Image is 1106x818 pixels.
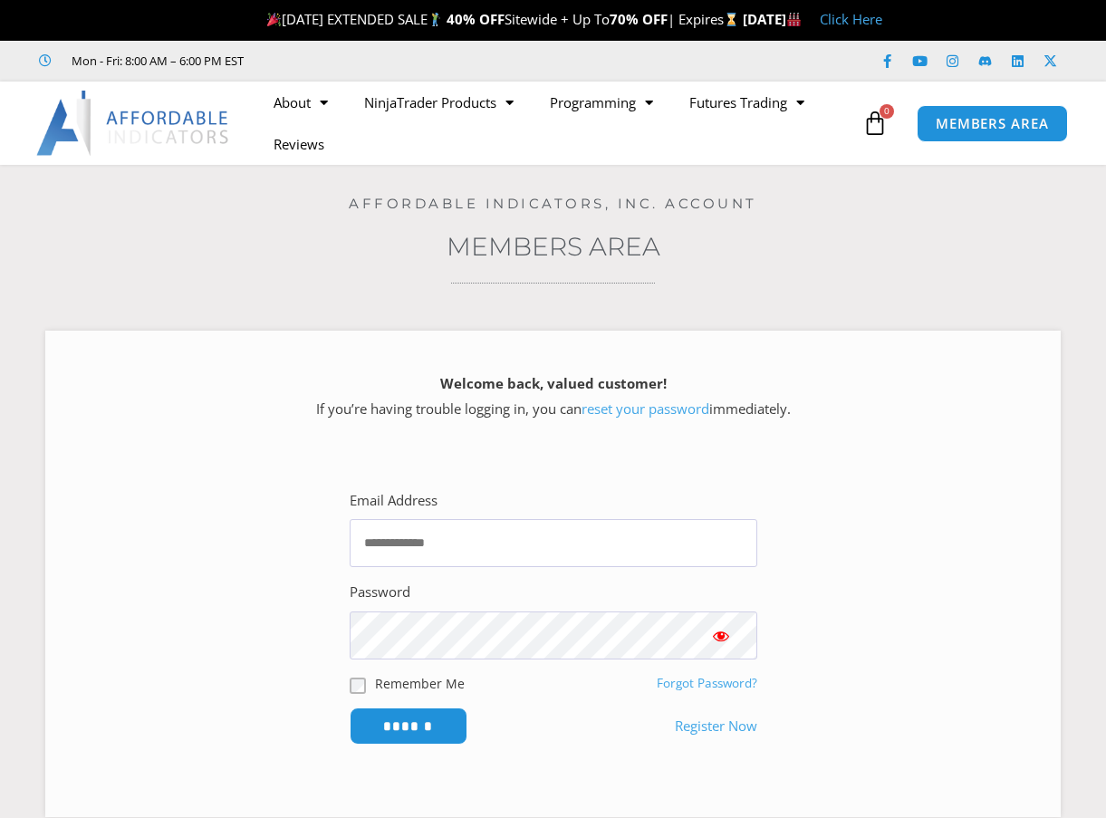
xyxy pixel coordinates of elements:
span: Mon - Fri: 8:00 AM – 6:00 PM EST [67,50,244,72]
span: [DATE] EXTENDED SALE Sitewide + Up To | Expires [263,10,743,28]
label: Password [350,580,410,605]
a: Members Area [447,231,660,262]
a: reset your password [582,399,709,418]
button: Show password [685,611,757,659]
label: Remember Me [375,674,465,693]
img: 🏭 [787,13,801,26]
nav: Menu [255,82,857,165]
img: LogoAI | Affordable Indicators – NinjaTrader [36,91,231,156]
iframe: Customer reviews powered by Trustpilot [269,52,541,70]
img: 🏌️‍♂️ [428,13,442,26]
img: ⌛ [725,13,738,26]
a: Affordable Indicators, Inc. Account [349,195,757,212]
a: About [255,82,346,123]
a: Reviews [255,123,342,165]
strong: Welcome back, valued customer! [440,374,667,392]
span: MEMBERS AREA [936,117,1049,130]
a: Futures Trading [671,82,822,123]
strong: 40% OFF [447,10,505,28]
span: 0 [880,104,894,119]
a: Forgot Password? [657,675,757,691]
img: 🎉 [267,13,281,26]
a: Click Here [820,10,882,28]
strong: 70% OFF [610,10,668,28]
label: Email Address [350,488,438,514]
a: Register Now [675,714,757,739]
a: 0 [835,97,915,149]
a: MEMBERS AREA [917,105,1068,142]
p: If you’re having trouble logging in, you can immediately. [77,371,1029,422]
a: Programming [532,82,671,123]
a: NinjaTrader Products [346,82,532,123]
strong: [DATE] [743,10,802,28]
